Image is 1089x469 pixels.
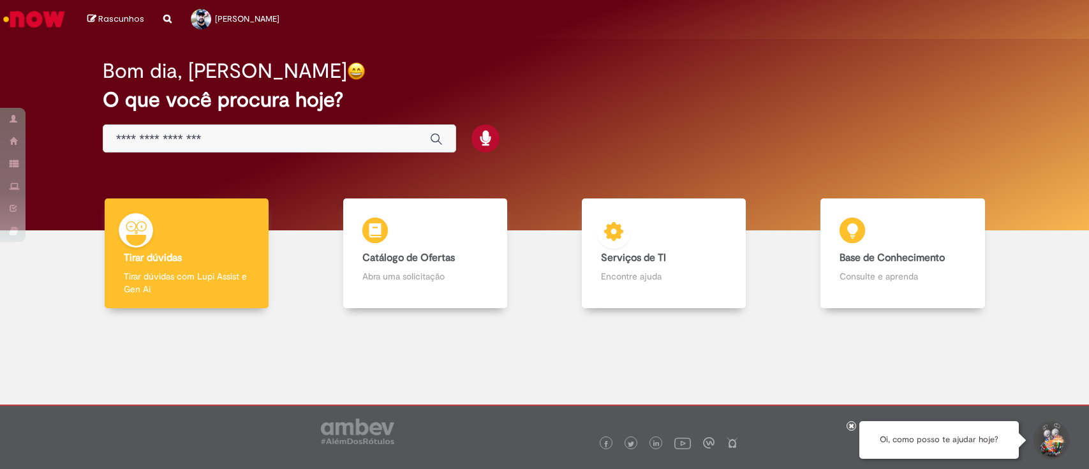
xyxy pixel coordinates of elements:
p: Encontre ajuda [601,270,727,283]
img: logo_footer_naosei.png [727,437,738,449]
img: logo_footer_facebook.png [603,441,609,447]
img: logo_footer_workplace.png [703,437,715,449]
b: Catálogo de Ofertas [362,251,455,264]
a: Tirar dúvidas Tirar dúvidas com Lupi Assist e Gen Ai [67,198,306,309]
img: logo_footer_linkedin.png [653,440,660,448]
a: Rascunhos [87,13,144,26]
span: Rascunhos [98,13,144,25]
img: logo_footer_twitter.png [628,441,634,447]
b: Base de Conhecimento [840,251,945,264]
a: Serviços de TI Encontre ajuda [545,198,783,309]
p: Abra uma solicitação [362,270,488,283]
img: happy-face.png [347,62,366,80]
a: Base de Conhecimento Consulte e aprenda [783,198,1022,309]
button: Iniciar Conversa de Suporte [1032,421,1070,459]
a: Catálogo de Ofertas Abra uma solicitação [306,198,544,309]
p: Consulte e aprenda [840,270,965,283]
img: ServiceNow [1,6,67,32]
span: [PERSON_NAME] [215,13,279,24]
b: Serviços de TI [601,251,666,264]
b: Tirar dúvidas [124,251,182,264]
img: logo_footer_ambev_rotulo_gray.png [321,419,394,444]
div: Oi, como posso te ajudar hoje? [859,421,1019,459]
h2: Bom dia, [PERSON_NAME] [103,60,347,82]
h2: O que você procura hoje? [103,89,986,111]
img: logo_footer_youtube.png [674,435,691,451]
p: Tirar dúvidas com Lupi Assist e Gen Ai [124,270,249,295]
